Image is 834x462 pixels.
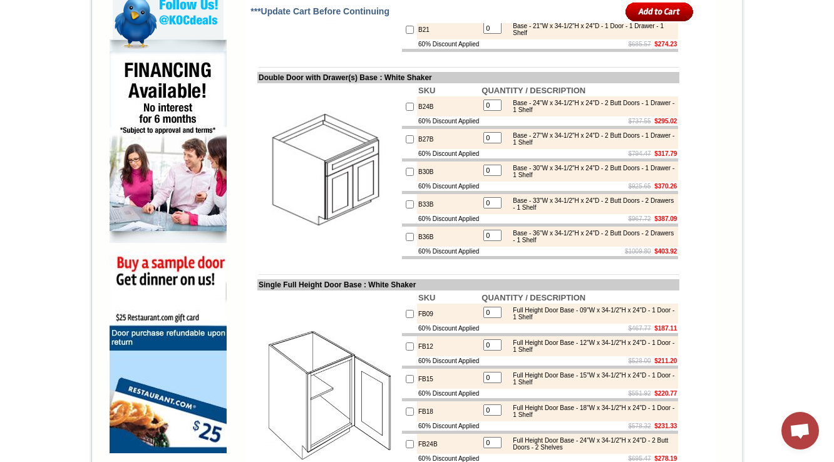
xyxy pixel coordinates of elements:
[629,215,651,222] s: $967.72
[629,325,651,332] s: $467.77
[2,3,12,13] img: pdf.png
[417,162,480,182] td: B30B
[629,183,651,190] s: $925.65
[629,357,651,364] s: $528.00
[507,437,675,451] div: Full Height Door Base - 24"W x 34-1/2"H x 24"D - 2 Butt Doors - 2 Shelves
[507,230,675,244] div: Base - 36"W x 34-1/2"H x 24"D - 2 Butt Doors - 2 Drawers - 1 Shelf
[32,35,34,36] img: spacer.gif
[507,165,675,178] div: Base - 30"W x 34-1/2"H x 24"D - 2 Butt Doors - 1 Drawer - 1 Shelf
[507,132,675,146] div: Base - 27"W x 34-1/2"H x 24"D - 2 Butt Doors - 1 Drawer - 1 Shelf
[68,57,106,71] td: [PERSON_NAME] Yellow Walnut
[507,100,675,113] div: Base - 24"W x 34-1/2"H x 24"D - 2 Butt Doors - 1 Drawer - 1 Shelf
[629,150,651,157] s: $794.47
[417,421,480,431] td: 60% Discount Applied
[625,248,651,255] s: $1009.80
[213,35,215,36] img: spacer.gif
[654,423,677,429] b: $231.33
[34,57,66,69] td: Alabaster Shaker
[257,279,679,290] td: Single Full Height Door Base : White Shaker
[417,389,480,398] td: 60% Discount Applied
[417,247,480,256] td: 60% Discount Applied
[418,86,435,95] b: SKU
[417,324,480,333] td: 60% Discount Applied
[418,293,435,302] b: SKU
[507,404,675,418] div: Full Height Door Base - 18"W x 34-1/2"H x 24"D - 1 Door - 1 Shelf
[66,35,68,36] img: spacer.gif
[417,304,480,324] td: FB09
[417,19,480,39] td: B21
[417,401,480,421] td: FB18
[507,339,675,353] div: Full Height Door Base - 12"W x 34-1/2"H x 24"D - 1 Door - 1 Shelf
[417,149,480,158] td: 60% Discount Applied
[654,118,677,125] b: $295.02
[259,101,399,242] img: Double Door with Drawer(s) Base
[629,455,651,462] s: $695.47
[481,86,585,95] b: QUANTITY / DESCRIPTION
[654,215,677,222] b: $387.09
[654,357,677,364] b: $211.20
[417,434,480,454] td: FB24B
[629,423,651,429] s: $578.32
[181,57,213,69] td: Bellmonte Maple
[625,1,694,22] input: Add to Cart
[417,182,480,191] td: 60% Discount Applied
[14,5,101,12] b: Price Sheet View in PDF Format
[417,39,480,49] td: 60% Discount Applied
[417,116,480,126] td: 60% Discount Applied
[654,248,677,255] b: $403.92
[250,6,389,16] span: ***Update Cart Before Continuing
[781,412,819,449] a: Open chat
[629,41,651,48] s: $685.57
[417,214,480,223] td: 60% Discount Applied
[417,194,480,214] td: B33B
[654,183,677,190] b: $370.26
[417,369,480,389] td: FB15
[629,118,651,125] s: $737.55
[257,72,679,83] td: Double Door with Drawer(s) Base : White Shaker
[417,356,480,366] td: 60% Discount Applied
[654,41,677,48] b: $274.23
[417,336,480,356] td: FB12
[179,35,181,36] img: spacer.gif
[417,227,480,247] td: B36B
[654,325,677,332] b: $187.11
[108,57,146,71] td: [PERSON_NAME] White Shaker
[629,390,651,397] s: $551.92
[14,2,101,13] a: Price Sheet View in PDF Format
[654,455,677,462] b: $278.19
[106,35,108,36] img: spacer.gif
[507,197,675,211] div: Base - 33"W x 34-1/2"H x 24"D - 2 Butt Doors - 2 Drawers - 1 Shelf
[507,23,675,36] div: Base - 21"W x 34-1/2"H x 24"D - 1 Door - 1 Drawer - 1 Shelf
[417,129,480,149] td: B27B
[507,307,675,321] div: Full Height Door Base - 09"W x 34-1/2"H x 24"D - 1 Door - 1 Shelf
[654,390,677,397] b: $220.77
[145,35,147,36] img: spacer.gif
[417,96,480,116] td: B24B
[507,372,675,386] div: Full Height Door Base - 15"W x 34-1/2"H x 24"D - 1 Door - 1 Shelf
[147,57,179,69] td: Baycreek Gray
[215,57,253,71] td: [PERSON_NAME] Blue Shaker
[481,293,585,302] b: QUANTITY / DESCRIPTION
[654,150,677,157] b: $317.79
